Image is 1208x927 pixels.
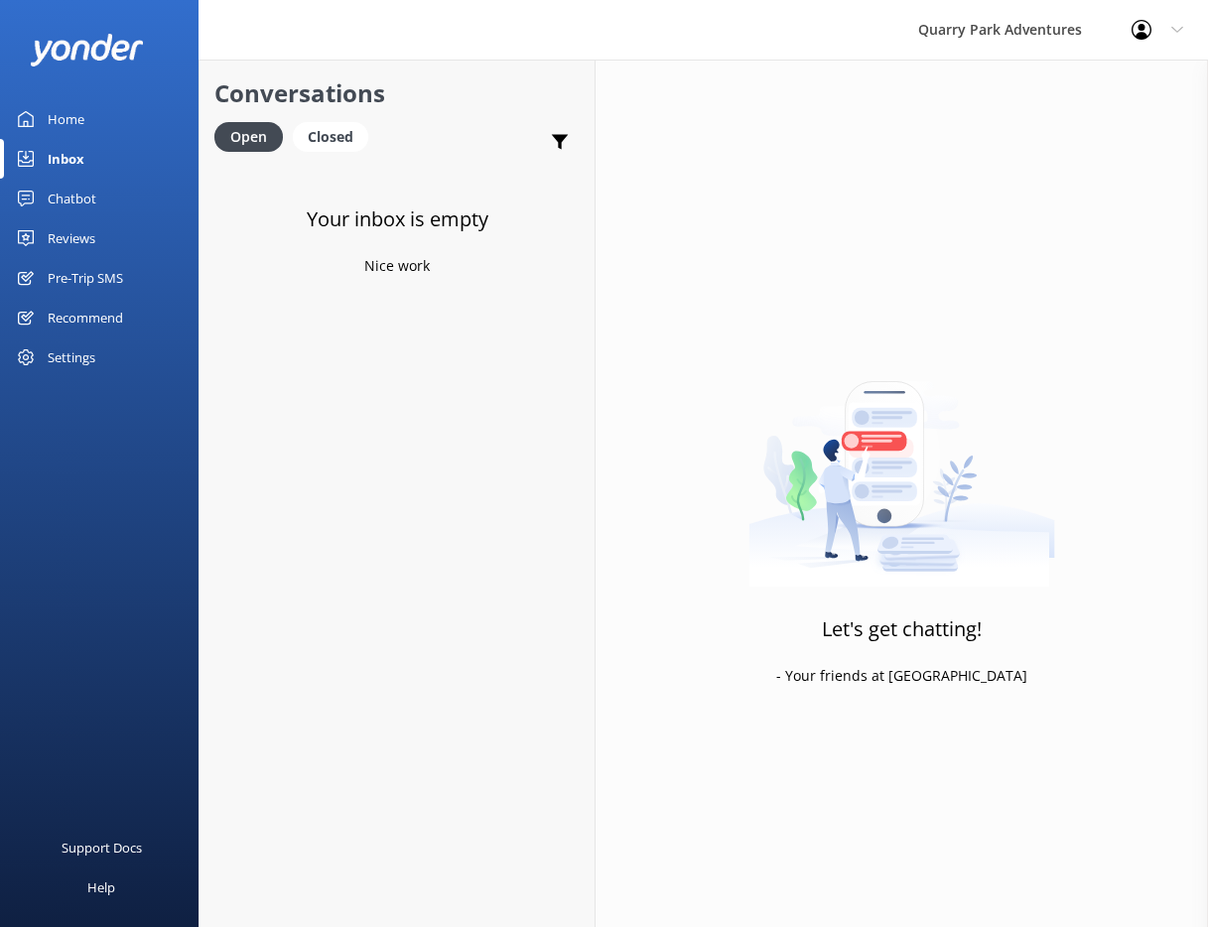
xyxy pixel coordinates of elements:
img: yonder-white-logo.png [30,34,144,66]
p: - Your friends at [GEOGRAPHIC_DATA] [776,665,1027,687]
a: Open [214,125,293,147]
h3: Let's get chatting! [822,613,982,645]
div: Support Docs [62,828,142,867]
div: Chatbot [48,179,96,218]
div: Recommend [48,298,123,337]
p: Nice work [364,255,430,277]
div: Home [48,99,84,139]
div: Pre-Trip SMS [48,258,123,298]
h3: Your inbox is empty [307,203,488,235]
a: Closed [293,125,378,147]
div: Help [87,867,115,907]
div: Settings [48,337,95,377]
div: Reviews [48,218,95,258]
div: Open [214,122,283,152]
div: Inbox [48,139,84,179]
div: Closed [293,122,368,152]
img: artwork of a man stealing a conversation from at giant smartphone [748,339,1055,588]
h2: Conversations [214,74,580,112]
